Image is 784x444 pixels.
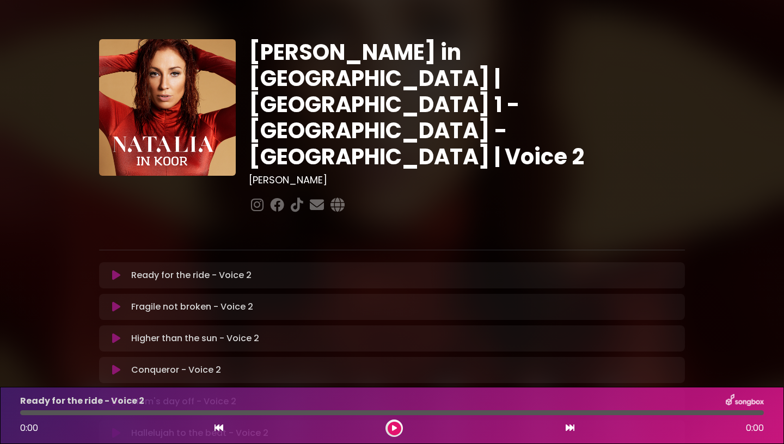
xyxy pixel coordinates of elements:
h1: [PERSON_NAME] in [GEOGRAPHIC_DATA] | [GEOGRAPHIC_DATA] 1 - [GEOGRAPHIC_DATA] - [GEOGRAPHIC_DATA] ... [249,39,685,170]
p: Ready for the ride - Voice 2 [20,394,144,408]
img: songbox-logo-white.png [726,394,764,408]
span: 0:00 [20,422,38,434]
p: Conqueror - Voice 2 [131,363,221,377]
h3: [PERSON_NAME] [249,174,685,186]
img: YTVS25JmS9CLUqXqkEhs [99,39,236,176]
p: Fragile not broken - Voice 2 [131,300,253,313]
p: Ready for the ride - Voice 2 [131,269,252,282]
p: Higher than the sun - Voice 2 [131,332,259,345]
span: 0:00 [746,422,764,435]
